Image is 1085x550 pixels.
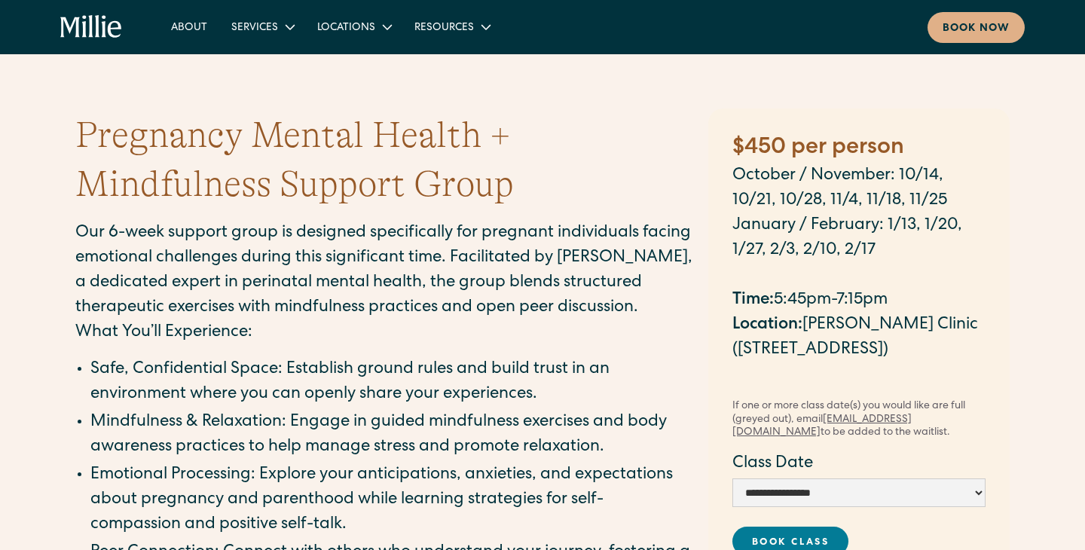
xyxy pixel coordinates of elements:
[159,14,219,39] a: About
[231,20,278,36] div: Services
[732,317,802,334] strong: Location:
[414,20,474,36] div: Resources
[928,12,1025,43] a: Book now
[90,411,693,460] li: Mindfulness & Relaxation: Engage in guided mindfulness exercises and body awareness practices to ...
[732,214,986,264] p: January / February: 1/13, 1/20, 1/27, 2/3, 2/10, 2/17
[732,292,774,309] strong: ‍ Time:
[90,463,693,538] li: Emotional Processing: Explore your anticipations, anxieties, and expectations about pregnancy and...
[732,400,986,440] div: If one or more class date(s) you would like are full (greyed out), email to be added to the waitl...
[943,21,1010,37] div: Book now
[75,222,693,321] p: Our 6-week support group is designed specifically for pregnant individuals facing emotional chall...
[75,321,693,346] p: What You’ll Experience:
[90,358,693,408] li: Safe, Confidential Space: Establish ground rules and build trust in an environment where you can ...
[305,14,402,39] div: Locations
[732,363,986,388] p: ‍
[317,20,375,36] div: Locations
[732,452,986,477] label: Class Date
[60,15,123,39] a: home
[75,112,693,209] h1: Pregnancy Mental Health + Mindfulness Support Group
[219,14,305,39] div: Services
[732,137,904,160] strong: $450 per person
[732,164,986,214] p: October / November: 10/14, 10/21, 10/28, 11/4, 11/18, 11/25
[402,14,501,39] div: Resources
[732,264,986,363] p: 5:45pm-7:15pm [PERSON_NAME] Clinic ([STREET_ADDRESS])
